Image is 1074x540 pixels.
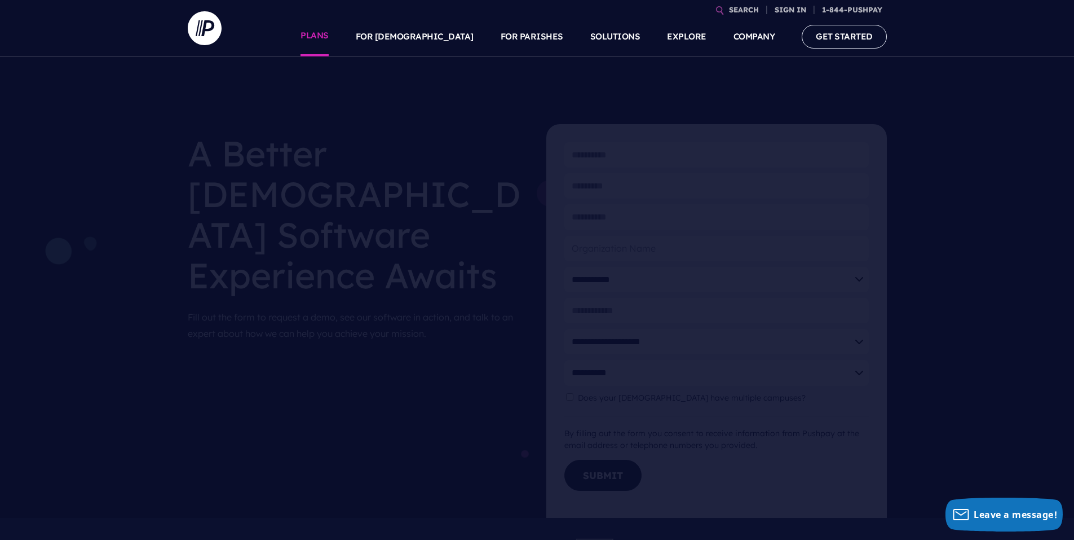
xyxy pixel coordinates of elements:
[501,17,563,56] a: FOR PARISHES
[590,17,640,56] a: SOLUTIONS
[300,17,329,56] a: PLANS
[667,17,706,56] a: EXPLORE
[802,25,887,48] a: GET STARTED
[974,508,1057,521] span: Leave a message!
[945,498,1063,532] button: Leave a message!
[356,17,474,56] a: FOR [DEMOGRAPHIC_DATA]
[733,17,775,56] a: COMPANY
